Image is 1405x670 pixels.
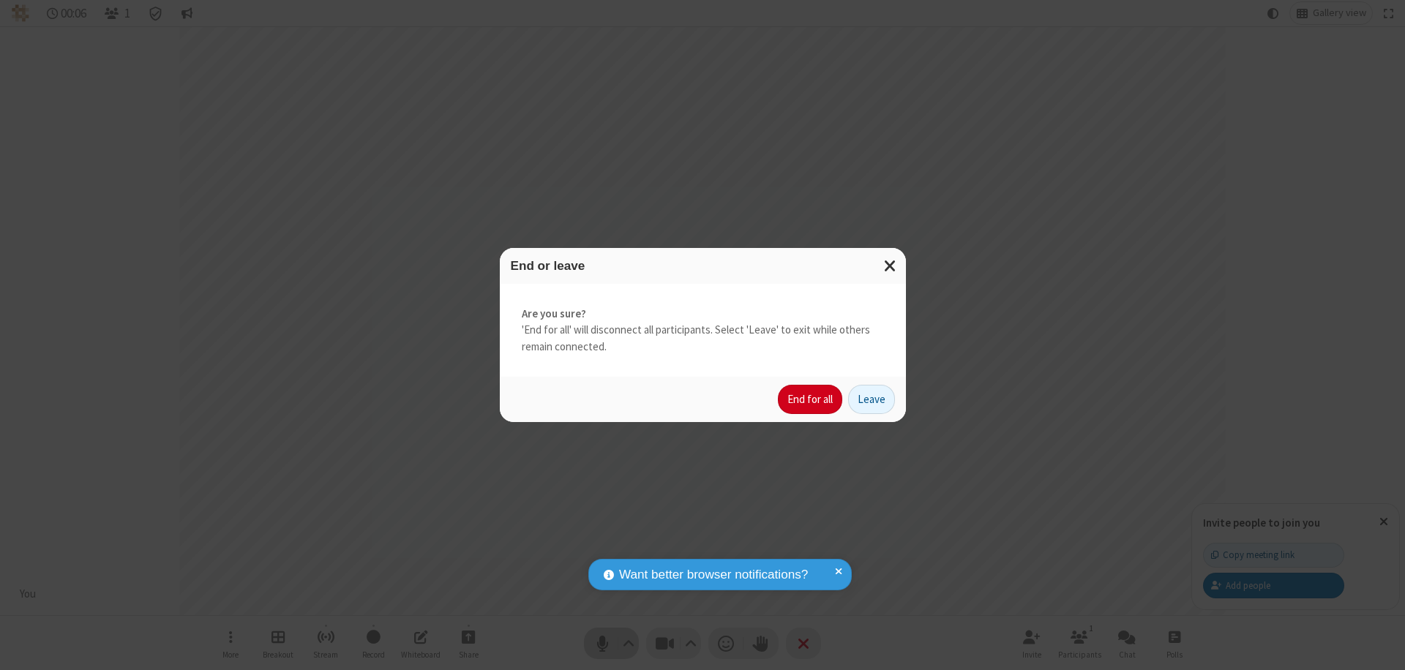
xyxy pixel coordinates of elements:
button: Close modal [875,248,906,284]
button: Leave [848,385,895,414]
span: Want better browser notifications? [619,565,808,584]
strong: Are you sure? [522,306,884,323]
button: End for all [778,385,842,414]
h3: End or leave [511,259,895,273]
div: 'End for all' will disconnect all participants. Select 'Leave' to exit while others remain connec... [500,284,906,377]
